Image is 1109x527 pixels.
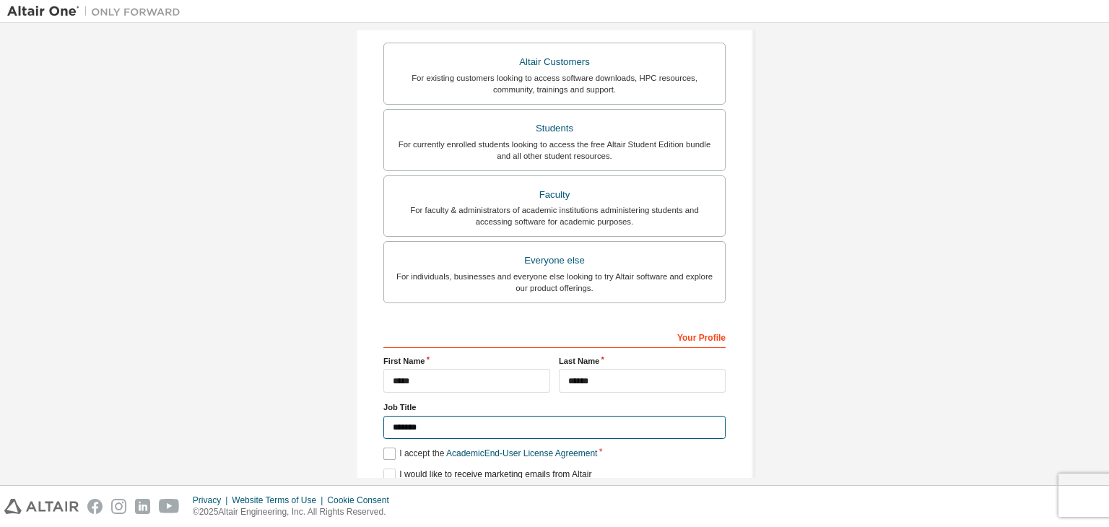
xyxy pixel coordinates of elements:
[393,204,716,227] div: For faculty & administrators of academic institutions administering students and accessing softwa...
[327,495,397,506] div: Cookie Consent
[193,495,232,506] div: Privacy
[559,355,726,367] label: Last Name
[87,499,103,514] img: facebook.svg
[393,72,716,95] div: For existing customers looking to access software downloads, HPC resources, community, trainings ...
[7,4,188,19] img: Altair One
[383,355,550,367] label: First Name
[383,469,591,481] label: I would like to receive marketing emails from Altair
[383,401,726,413] label: Job Title
[232,495,327,506] div: Website Terms of Use
[393,118,716,139] div: Students
[393,251,716,271] div: Everyone else
[4,499,79,514] img: altair_logo.svg
[159,499,180,514] img: youtube.svg
[393,52,716,72] div: Altair Customers
[111,499,126,514] img: instagram.svg
[393,185,716,205] div: Faculty
[193,506,398,518] p: © 2025 Altair Engineering, Inc. All Rights Reserved.
[135,499,150,514] img: linkedin.svg
[393,139,716,162] div: For currently enrolled students looking to access the free Altair Student Edition bundle and all ...
[383,325,726,348] div: Your Profile
[393,271,716,294] div: For individuals, businesses and everyone else looking to try Altair software and explore our prod...
[383,448,597,460] label: I accept the
[446,448,597,458] a: Academic End-User License Agreement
